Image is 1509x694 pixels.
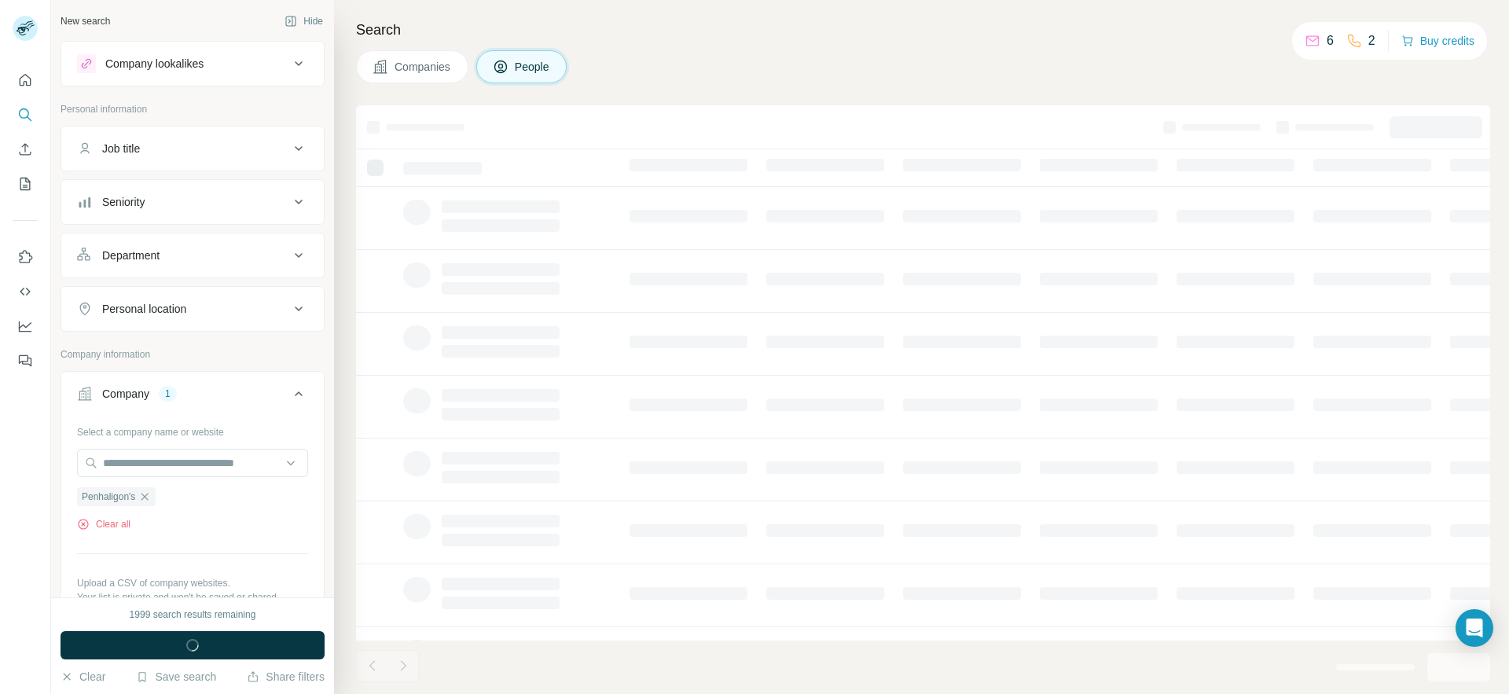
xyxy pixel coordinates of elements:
[395,59,452,75] span: Companies
[1368,31,1375,50] p: 2
[13,66,38,94] button: Quick start
[61,347,325,362] p: Company information
[102,301,186,317] div: Personal location
[274,9,334,33] button: Hide
[13,347,38,375] button: Feedback
[1456,609,1493,647] div: Open Intercom Messenger
[102,141,140,156] div: Job title
[13,101,38,129] button: Search
[136,669,216,685] button: Save search
[13,135,38,163] button: Enrich CSV
[159,387,177,401] div: 1
[356,19,1490,41] h4: Search
[1327,31,1334,50] p: 6
[13,312,38,340] button: Dashboard
[77,590,308,604] p: Your list is private and won't be saved or shared.
[61,237,324,274] button: Department
[61,102,325,116] p: Personal information
[247,669,325,685] button: Share filters
[61,130,324,167] button: Job title
[61,183,324,221] button: Seniority
[102,248,160,263] div: Department
[13,170,38,198] button: My lists
[1401,30,1474,52] button: Buy credits
[61,669,105,685] button: Clear
[102,194,145,210] div: Seniority
[105,56,204,72] div: Company lookalikes
[61,14,110,28] div: New search
[130,608,256,622] div: 1999 search results remaining
[61,45,324,83] button: Company lookalikes
[102,386,149,402] div: Company
[61,375,324,419] button: Company1
[13,277,38,306] button: Use Surfe API
[77,576,308,590] p: Upload a CSV of company websites.
[61,290,324,328] button: Personal location
[77,419,308,439] div: Select a company name or website
[77,517,130,531] button: Clear all
[515,59,551,75] span: People
[82,490,135,504] span: Penhaligon's
[13,243,38,271] button: Use Surfe on LinkedIn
